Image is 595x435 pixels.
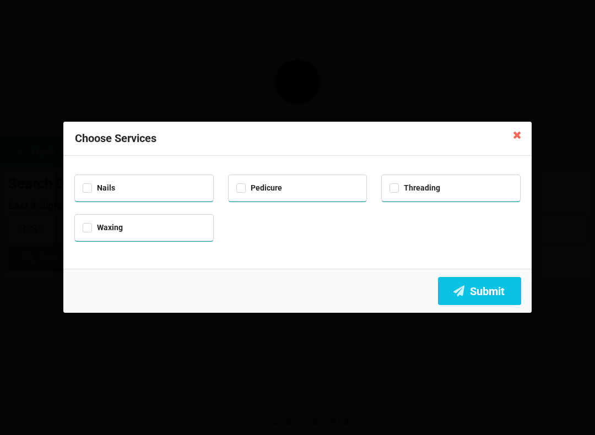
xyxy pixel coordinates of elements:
[83,183,115,193] label: Nails
[83,223,123,232] label: Waxing
[438,277,521,305] button: Submit
[236,183,282,193] label: Pedicure
[390,183,440,193] label: Threading
[63,122,532,156] div: Choose Services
